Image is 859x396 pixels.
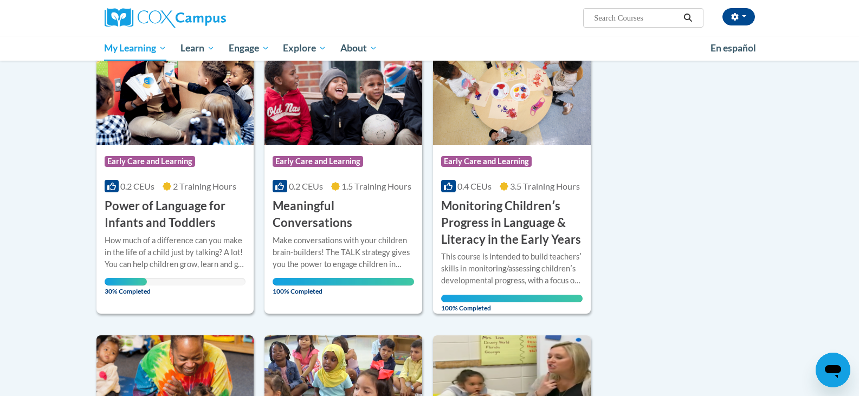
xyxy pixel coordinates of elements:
[173,36,222,61] a: Learn
[180,42,215,55] span: Learn
[229,42,269,55] span: Engage
[222,36,276,61] a: Engage
[96,35,254,314] a: Course LogoEarly Care and Learning0.2 CEUs2 Training Hours Power of Language for Infants and Todd...
[105,278,147,295] span: 30% Completed
[264,35,422,145] img: Course Logo
[441,295,583,302] div: Your progress
[98,36,174,61] a: My Learning
[96,35,254,145] img: Course Logo
[273,278,414,295] span: 100% Completed
[273,198,414,231] h3: Meaningful Conversations
[341,181,411,191] span: 1.5 Training Hours
[680,11,696,24] button: Search
[264,35,422,314] a: Course LogoEarly Care and Learning0.2 CEUs1.5 Training Hours Meaningful ConversationsMake convers...
[173,181,236,191] span: 2 Training Hours
[722,8,755,25] button: Account Settings
[340,42,377,55] span: About
[88,36,771,61] div: Main menu
[105,198,246,231] h3: Power of Language for Infants and Toddlers
[273,235,414,270] div: Make conversations with your children brain-builders! The TALK strategy gives you the power to en...
[289,181,323,191] span: 0.2 CEUs
[104,42,166,55] span: My Learning
[120,181,154,191] span: 0.2 CEUs
[333,36,384,61] a: About
[283,42,326,55] span: Explore
[703,37,763,60] a: En español
[816,353,850,387] iframe: Button to launch messaging window
[433,35,591,314] a: Course LogoEarly Care and Learning0.4 CEUs3.5 Training Hours Monitoring Childrenʹs Progress in La...
[593,11,680,24] input: Search Courses
[441,198,583,248] h3: Monitoring Childrenʹs Progress in Language & Literacy in the Early Years
[105,278,147,285] div: Your progress
[273,156,363,167] span: Early Care and Learning
[276,36,333,61] a: Explore
[510,181,580,191] span: 3.5 Training Hours
[441,156,532,167] span: Early Care and Learning
[441,251,583,287] div: This course is intended to build teachersʹ skills in monitoring/assessing childrenʹs developmenta...
[273,278,414,285] div: Your progress
[105,8,311,28] a: Cox Campus
[105,156,195,167] span: Early Care and Learning
[105,8,226,28] img: Cox Campus
[441,295,583,312] span: 100% Completed
[457,181,492,191] span: 0.4 CEUs
[711,42,756,54] span: En español
[433,35,591,145] img: Course Logo
[105,235,246,270] div: How much of a difference can you make in the life of a child just by talking? A lot! You can help...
